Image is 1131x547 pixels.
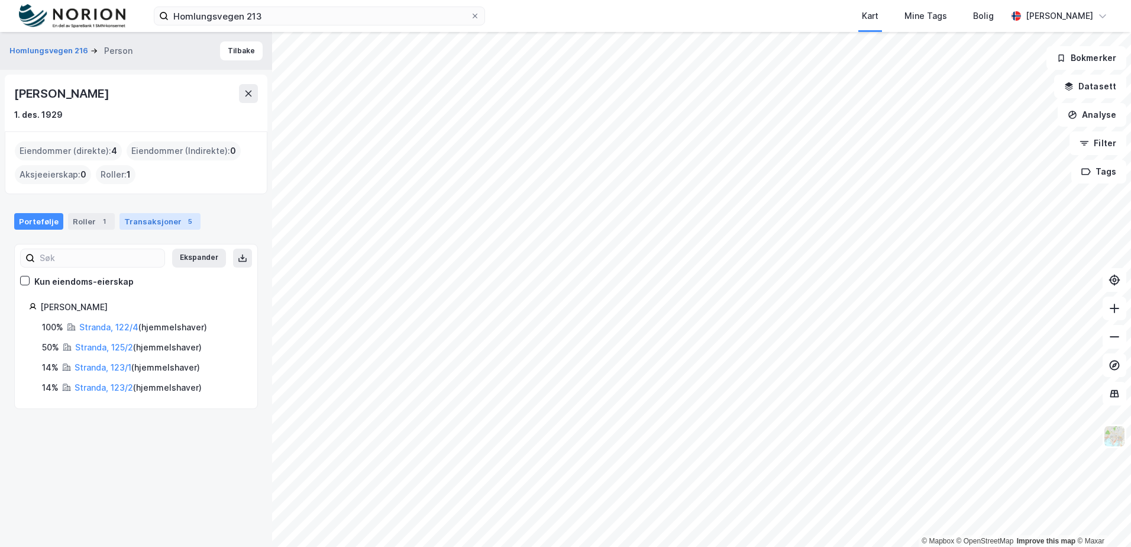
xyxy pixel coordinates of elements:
span: 4 [111,144,117,158]
div: Roller : [96,165,135,184]
button: Datasett [1054,75,1126,98]
div: 100% [42,320,63,334]
div: 1. des. 1929 [14,108,63,122]
a: Stranda, 123/2 [75,382,133,392]
div: 14% [42,381,59,395]
span: 0 [80,168,86,182]
div: ( hjemmelshaver ) [79,320,207,334]
div: Transaksjoner [119,213,201,230]
a: Stranda, 125/2 [75,342,133,352]
div: 5 [184,215,196,227]
a: OpenStreetMap [956,537,1014,545]
a: Improve this map [1017,537,1075,545]
div: Bolig [973,9,994,23]
div: 14% [42,361,59,375]
div: [PERSON_NAME] [1026,9,1093,23]
div: Portefølje [14,213,63,230]
div: 50% [42,340,59,355]
div: [PERSON_NAME] [14,84,111,103]
button: Ekspander [172,249,226,268]
button: Bokmerker [1046,46,1126,70]
div: ( hjemmelshaver ) [75,340,202,355]
span: 0 [230,144,236,158]
div: Kontrollprogram for chat [1072,490,1131,547]
img: norion-logo.80e7a08dc31c2e691866.png [19,4,125,28]
button: Analyse [1058,103,1126,127]
div: ( hjemmelshaver ) [75,361,200,375]
button: Tilbake [220,41,263,60]
a: Stranda, 123/1 [75,362,131,372]
div: 1 [98,215,110,227]
a: Stranda, 122/4 [79,322,138,332]
iframe: Chat Widget [1072,490,1131,547]
div: Person [104,44,133,58]
div: Eiendommer (Indirekte) : [127,141,241,160]
div: Kart [862,9,878,23]
div: Mine Tags [904,9,947,23]
div: Kun eiendoms-eierskap [34,275,134,289]
input: Søk på adresse, matrikkel, gårdeiere, leietakere eller personer [169,7,470,25]
span: 1 [127,168,131,182]
input: Søk [35,249,164,267]
button: Homlungsvegen 216 [9,45,91,57]
button: Tags [1071,160,1126,184]
div: [PERSON_NAME] [40,300,243,314]
a: Mapbox [922,537,954,545]
div: Eiendommer (direkte) : [15,141,122,160]
img: Z [1103,425,1126,448]
div: ( hjemmelshaver ) [75,381,202,395]
button: Filter [1069,131,1126,155]
div: Roller [68,213,115,230]
div: Aksjeeierskap : [15,165,91,184]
